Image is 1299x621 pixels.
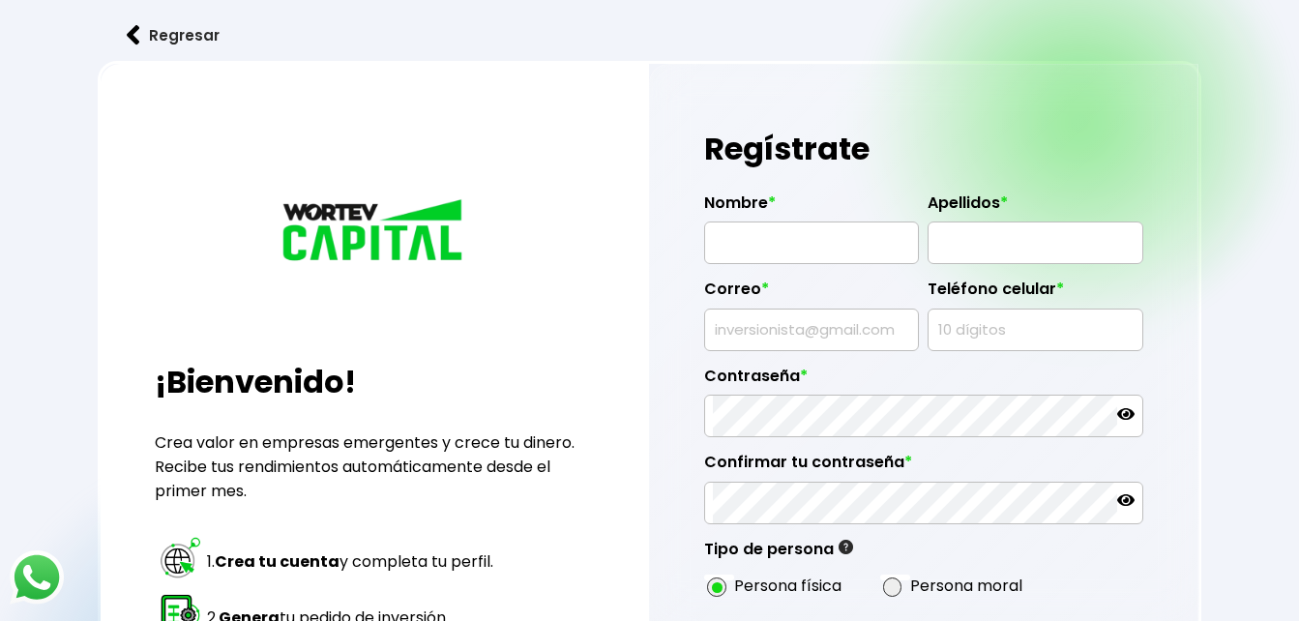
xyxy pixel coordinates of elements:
[206,534,498,588] td: 1. y completa tu perfil.
[155,359,593,405] h2: ¡Bienvenido!
[98,10,1202,61] a: flecha izquierdaRegresar
[839,540,853,554] img: gfR76cHglkPwleuBLjWdxeZVvX9Wp6JBDmjRYY8JYDQn16A2ICN00zLTgIroGa6qie5tIuWH7V3AapTKqzv+oMZsGfMUqL5JM...
[704,193,919,222] label: Nombre
[215,550,340,573] strong: Crea tu cuenta
[704,280,919,309] label: Correo
[734,574,841,598] label: Persona física
[127,25,140,45] img: flecha izquierda
[10,550,64,605] img: logos_whatsapp-icon.242b2217.svg
[155,430,593,503] p: Crea valor en empresas emergentes y crece tu dinero. Recibe tus rendimientos automáticamente desd...
[704,367,1142,396] label: Contraseña
[704,453,1142,482] label: Confirmar tu contraseña
[928,280,1142,309] label: Teléfono celular
[158,535,203,580] img: paso 1
[910,574,1022,598] label: Persona moral
[98,10,249,61] button: Regresar
[936,310,1134,350] input: 10 dígitos
[928,193,1142,222] label: Apellidos
[278,196,471,268] img: logo_wortev_capital
[704,540,853,569] label: Tipo de persona
[713,310,910,350] input: inversionista@gmail.com
[704,120,1142,178] h1: Regístrate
